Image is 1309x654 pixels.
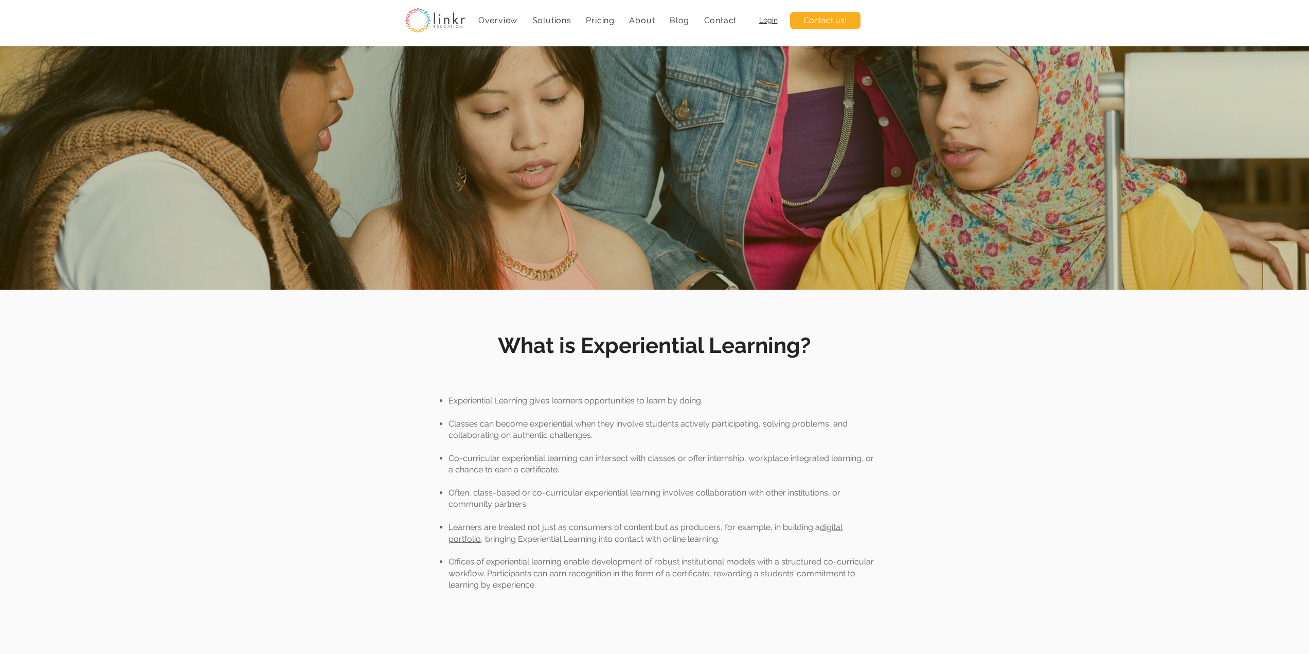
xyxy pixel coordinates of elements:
p: Offices of experiential learning enable development of robust institutional models with a structu... [449,556,874,591]
a: Blog [665,10,695,30]
span: Blog [670,15,689,25]
span: Pricing [586,15,615,25]
span: Solutions [532,15,571,25]
p: Learners are treated not just as consumers of content but as producers, for example, in building ... [449,522,874,545]
a: Contact [698,10,742,30]
span: What is Experiential Learning? [498,333,811,358]
span: About [629,15,655,25]
a: Overview [473,10,523,30]
span: Overview [478,15,517,25]
p: Often, class-based or co-curricular experiential learning involves collaboration with other insti... [449,487,874,510]
p: ​ [434,441,875,452]
span: Contact [704,15,737,25]
nav: Site [473,10,742,30]
a: digital portfolio [449,522,842,543]
p: Experiential Learning gives learners opportunities to learn by doing. [449,395,874,406]
p: Co-curricular experiential learning can intersect with classes or offer internship, workplace int... [449,453,874,476]
div: About [624,10,660,30]
span: Contact us! [803,15,847,26]
p: Classes can become experiential when they involve students actively participating, solving proble... [449,418,874,441]
a: Contact us! [790,12,860,29]
a: Login [759,16,778,24]
div: Solutions [527,10,577,30]
img: linkr_logo_transparentbg.png [405,8,465,33]
a: Pricing [581,10,620,30]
